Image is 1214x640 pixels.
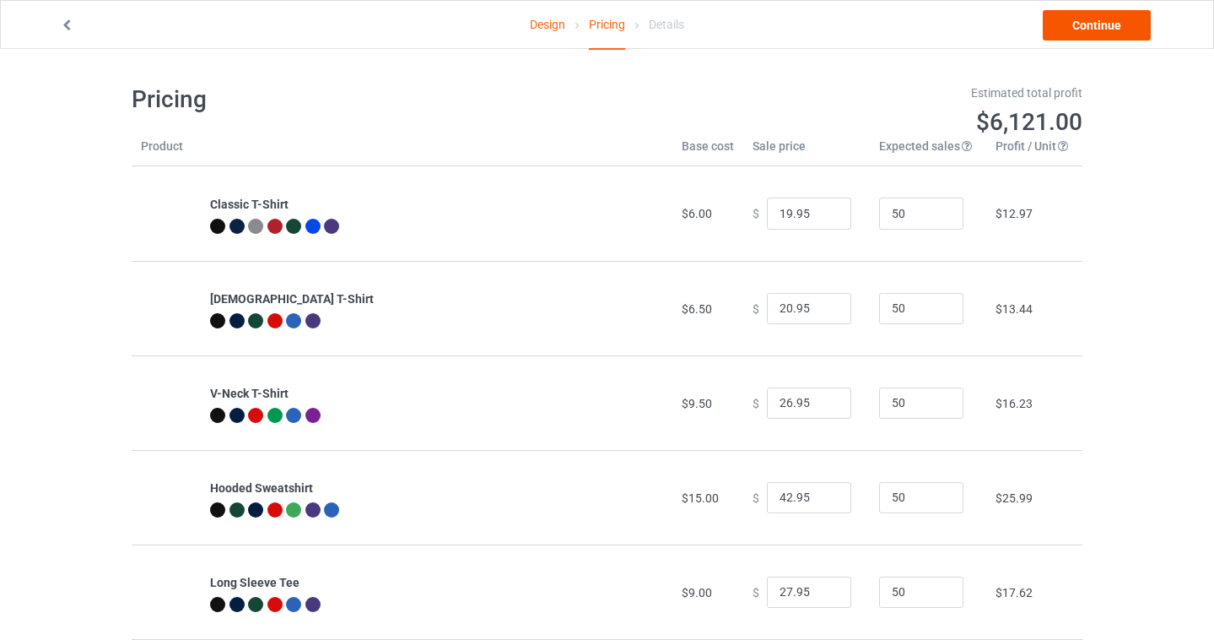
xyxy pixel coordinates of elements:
span: $6.50 [682,302,712,316]
div: Estimated total profit [619,84,1083,101]
th: Product [132,138,201,166]
th: Profit / Unit [986,138,1082,166]
th: Base cost [672,138,743,166]
span: $17.62 [995,586,1033,599]
a: Design [530,1,565,48]
b: V-Neck T-Shirt [210,387,289,400]
span: $ [753,396,759,409]
a: Continue [1043,10,1151,41]
span: $6.00 [682,207,712,220]
h1: Pricing [132,84,596,115]
th: Sale price [743,138,870,166]
div: Details [649,1,684,48]
span: $ [753,491,759,504]
span: $16.23 [995,397,1033,410]
span: $ [753,207,759,220]
b: [DEMOGRAPHIC_DATA] T-Shirt [210,292,374,306]
img: heather_texture.png [248,219,263,234]
span: $ [753,585,759,599]
span: $6,121.00 [976,108,1082,136]
span: $9.50 [682,397,712,410]
th: Expected sales [870,138,986,166]
div: Pricing [589,1,625,50]
span: $25.99 [995,491,1033,505]
b: Classic T-Shirt [210,198,289,211]
span: $ [753,301,759,315]
span: $9.00 [682,586,712,599]
b: Hooded Sweatshirt [210,481,313,495]
b: Long Sleeve Tee [210,576,299,589]
span: $15.00 [682,491,719,505]
span: $13.44 [995,302,1033,316]
span: $12.97 [995,207,1033,220]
